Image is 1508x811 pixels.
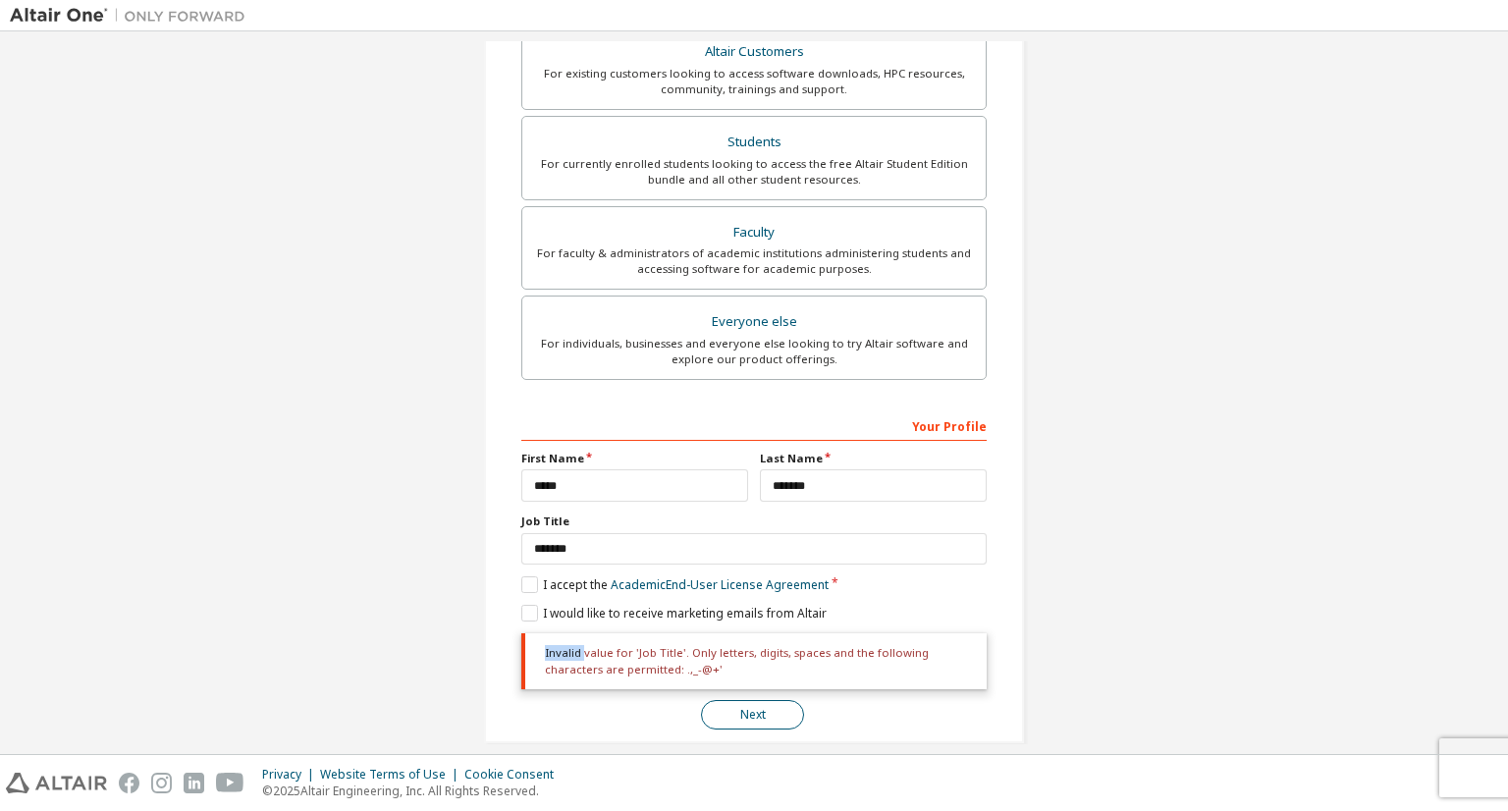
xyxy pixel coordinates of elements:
[6,773,107,793] img: altair_logo.svg
[534,38,974,66] div: Altair Customers
[464,767,565,783] div: Cookie Consent
[10,6,255,26] img: Altair One
[184,773,204,793] img: linkedin.svg
[701,700,804,730] button: Next
[534,245,974,277] div: For faculty & administrators of academic institutions administering students and accessing softwa...
[521,576,829,593] label: I accept the
[521,633,987,689] div: Invalid value for 'Job Title'. Only letters, digits, spaces and the following characters are perm...
[760,451,987,466] label: Last Name
[521,605,827,622] label: I would like to receive marketing emails from Altair
[611,576,829,593] a: Academic End-User License Agreement
[151,773,172,793] img: instagram.svg
[320,767,464,783] div: Website Terms of Use
[262,783,565,799] p: © 2025 Altair Engineering, Inc. All Rights Reserved.
[521,409,987,441] div: Your Profile
[216,773,244,793] img: youtube.svg
[534,66,974,97] div: For existing customers looking to access software downloads, HPC resources, community, trainings ...
[534,129,974,156] div: Students
[534,336,974,367] div: For individuals, businesses and everyone else looking to try Altair software and explore our prod...
[521,451,748,466] label: First Name
[119,773,139,793] img: facebook.svg
[534,219,974,246] div: Faculty
[262,767,320,783] div: Privacy
[521,514,987,529] label: Job Title
[534,156,974,188] div: For currently enrolled students looking to access the free Altair Student Edition bundle and all ...
[534,308,974,336] div: Everyone else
